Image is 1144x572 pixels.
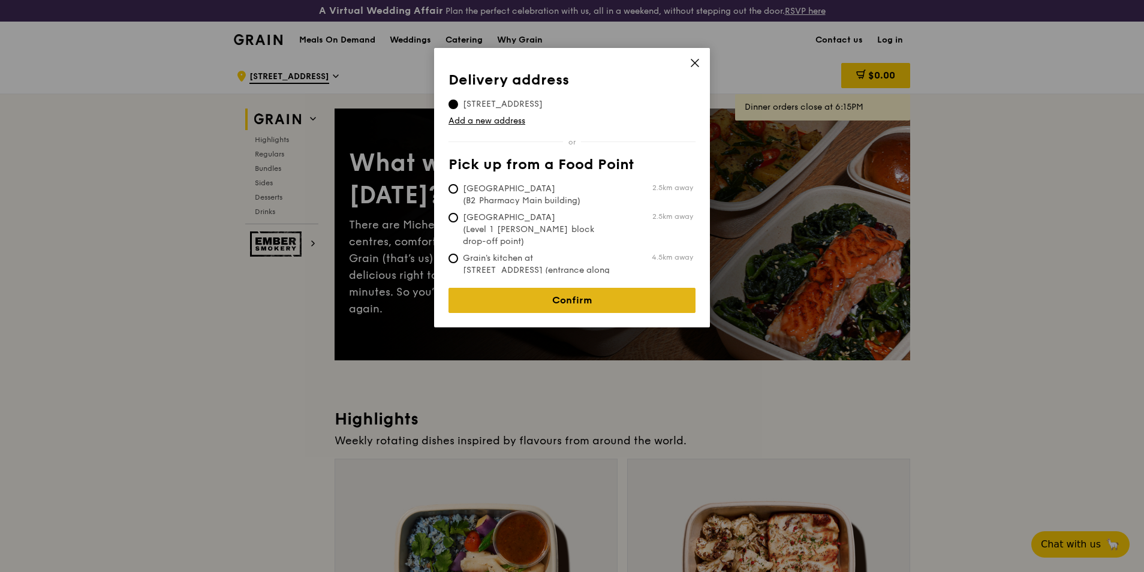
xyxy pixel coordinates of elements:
[448,72,696,94] th: Delivery address
[448,212,627,248] span: [GEOGRAPHIC_DATA] (Level 1 [PERSON_NAME] block drop-off point)
[448,100,458,109] input: [STREET_ADDRESS]
[448,98,557,110] span: [STREET_ADDRESS]
[448,213,458,222] input: [GEOGRAPHIC_DATA] (Level 1 [PERSON_NAME] block drop-off point)2.5km away
[448,254,458,263] input: Grain's kitchen at [STREET_ADDRESS] (entrance along [PERSON_NAME][GEOGRAPHIC_DATA])4.5km away
[448,288,696,313] a: Confirm
[448,183,627,207] span: [GEOGRAPHIC_DATA] (B2 Pharmacy Main building)
[448,115,696,127] a: Add a new address
[652,212,693,221] span: 2.5km away
[652,252,693,262] span: 4.5km away
[448,156,696,178] th: Pick up from a Food Point
[448,184,458,194] input: [GEOGRAPHIC_DATA] (B2 Pharmacy Main building)2.5km away
[652,183,693,192] span: 2.5km away
[448,252,627,300] span: Grain's kitchen at [STREET_ADDRESS] (entrance along [PERSON_NAME][GEOGRAPHIC_DATA])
